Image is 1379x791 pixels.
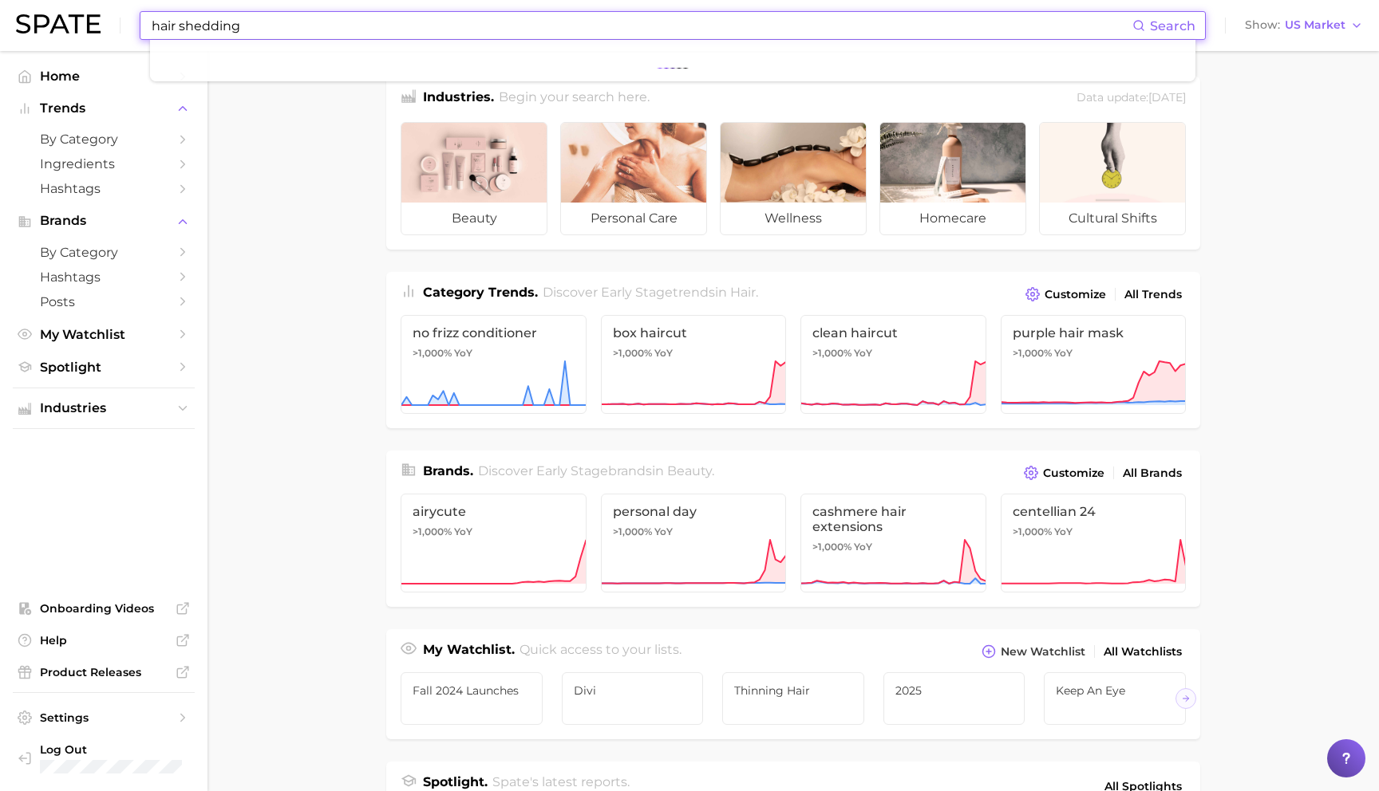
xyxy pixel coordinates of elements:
span: YoY [454,347,472,360]
a: centellian 24>1,000% YoY [1001,494,1187,592]
span: cultural shifts [1040,203,1185,234]
span: YoY [654,347,673,360]
a: 2025 [883,672,1025,725]
span: All Trends [1124,288,1182,301]
span: Show [1245,21,1280,30]
span: Onboarding Videos [40,601,168,616]
a: Hashtags [13,176,195,201]
a: beauty [401,122,547,235]
h2: Begin your search here. [499,88,650,109]
span: All Watchlists [1104,645,1182,659]
span: >1,000% [812,347,852,359]
a: cashmere hair extensions>1,000% YoY [800,494,986,592]
a: personal day>1,000% YoY [601,494,787,592]
span: personal day [613,504,775,519]
span: Customize [1045,288,1106,301]
a: All Brands [1119,462,1186,484]
span: homecare [880,203,1025,234]
span: cashmere hair extensions [812,504,974,534]
a: purple hair mask>1,000% YoY [1001,315,1187,414]
h2: Quick access to your lists. [520,640,682,663]
span: >1,000% [812,541,852,553]
span: Posts [40,294,168,309]
span: clean haircut [812,325,974,340]
span: All Brands [1123,466,1182,480]
a: My Watchlist [13,322,195,347]
a: by Category [13,127,195,152]
a: by Category [13,240,195,265]
a: Product Releases [13,660,195,684]
span: Ingredients [40,156,168,171]
span: Hashtags [40,181,168,196]
span: centellian 24 [1013,504,1175,519]
span: Product Releases [40,665,168,679]
a: clean haircut>1,000% YoY [800,315,986,414]
input: Search here for a brand, industry, or ingredient [150,12,1132,39]
h1: My Watchlist. [423,640,515,663]
span: by Category [40,132,168,147]
span: Brands . [423,463,473,478]
span: Spotlight [40,360,168,375]
span: YoY [1054,347,1073,360]
a: Spotlight [13,355,195,380]
span: hair [730,285,756,300]
button: Customize [1020,462,1108,484]
span: Discover Early Stage trends in . [543,285,758,300]
a: Home [13,64,195,89]
span: airycute [413,504,575,519]
span: Brands [40,214,168,228]
a: personal care [560,122,707,235]
span: YoY [654,525,673,538]
span: Help [40,633,168,647]
button: New Watchlist [978,640,1089,663]
span: YoY [854,347,872,360]
span: Divi [574,684,692,697]
span: YoY [454,525,472,538]
span: by Category [40,245,168,260]
span: >1,000% [1013,525,1052,537]
span: >1,000% [613,347,652,359]
div: Data update: [DATE] [1077,88,1186,109]
a: Hashtags [13,265,195,289]
span: YoY [1054,525,1073,538]
span: box haircut [613,325,775,340]
a: homecare [879,122,1026,235]
span: >1,000% [413,525,452,537]
span: 2025 [895,684,1014,697]
span: wellness [721,203,866,234]
span: Category Trends . [423,285,538,300]
button: Scroll Right [1176,688,1196,709]
h1: Industries. [423,88,494,109]
a: box haircut>1,000% YoY [601,315,787,414]
span: Home [40,69,168,84]
a: no frizz conditioner>1,000% YoY [401,315,587,414]
a: airycute>1,000% YoY [401,494,587,592]
button: Industries [13,396,195,420]
span: beauty [401,203,547,234]
img: SPATE [16,14,101,33]
span: >1,000% [413,347,452,359]
a: Thinning Hair [722,672,864,725]
span: US Market [1285,21,1345,30]
span: YoY [854,541,872,553]
a: Settings [13,706,195,730]
span: purple hair mask [1013,325,1175,340]
a: wellness [720,122,867,235]
span: Thinning Hair [734,684,852,697]
span: personal care [561,203,706,234]
span: My Watchlist [40,327,168,342]
span: Trends [40,101,168,116]
a: Ingredients [13,152,195,176]
span: Settings [40,710,168,725]
a: cultural shifts [1039,122,1186,235]
span: Industries [40,401,168,415]
a: Fall 2024 Launches [401,672,543,725]
span: Search [1150,18,1195,33]
button: ShowUS Market [1241,15,1367,36]
span: Customize [1043,466,1104,480]
a: Onboarding Videos [13,596,195,620]
a: Log out. Currently logged in with e-mail rachael@diviofficial.com. [13,738,195,778]
span: Fall 2024 Launches [413,684,531,697]
button: Customize [1021,283,1110,305]
span: beauty [667,463,712,478]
